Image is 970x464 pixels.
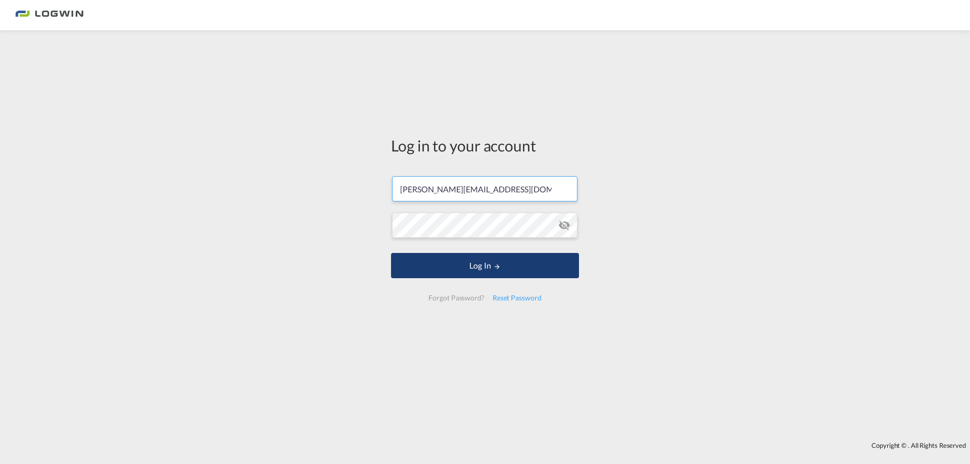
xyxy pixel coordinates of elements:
input: Enter email/phone number [392,176,577,201]
button: LOGIN [391,253,579,278]
md-icon: icon-eye-off [558,219,570,231]
img: 2761ae10d95411efa20a1f5e0282d2d7.png [15,4,83,27]
div: Forgot Password? [424,289,488,307]
div: Log in to your account [391,135,579,156]
div: Reset Password [489,289,546,307]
